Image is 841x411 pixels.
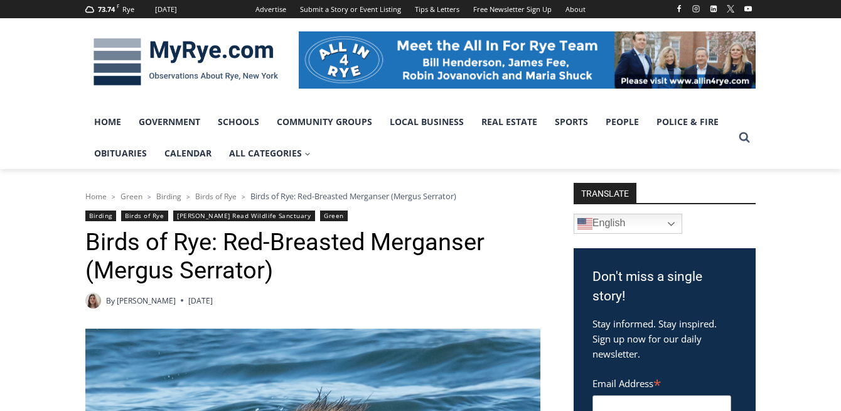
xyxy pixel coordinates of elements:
span: > [242,192,245,201]
time: [DATE] [188,295,213,307]
h3: Don't miss a single story! [592,267,737,307]
span: Birds of Rye: Red-Breasted Merganser (Mergus Serrator) [250,190,456,202]
img: MyRye.com [85,30,286,95]
a: [PERSON_NAME] [117,295,176,306]
a: English [574,214,682,234]
div: [DATE] [155,4,177,15]
h1: Birds of Rye: Red-Breasted Merganser (Mergus Serrator) [85,228,540,285]
a: Facebook [672,1,687,16]
button: View Search Form [733,126,756,149]
a: Home [85,191,107,202]
a: YouTube [741,1,756,16]
a: Community Groups [268,106,381,138]
span: > [147,192,151,201]
a: Calendar [156,138,220,169]
a: Government [130,106,209,138]
strong: TRANSLATE [574,183,636,203]
a: Green [121,191,142,202]
a: [PERSON_NAME] Read Wildlife Sanctuary [173,211,314,221]
a: Schools [209,106,268,138]
a: X [723,1,738,16]
a: Birds of Rye [195,191,237,202]
label: Email Address [592,371,731,393]
span: > [112,192,115,201]
img: en [577,216,592,231]
p: Stay informed. Stay inspired. Sign up now for our daily newsletter. [592,316,737,361]
a: Sports [546,106,597,138]
a: People [597,106,648,138]
span: 73.74 [98,4,115,14]
nav: Breadcrumbs [85,190,540,202]
a: Instagram [688,1,704,16]
a: Author image [85,293,101,309]
a: Linkedin [706,1,721,16]
img: All in for Rye [299,31,756,88]
img: (PHOTO: MyRye.com intern Amélie Coghlan, 2025. Contributed.) [85,293,101,309]
a: Police & Fire [648,106,727,138]
a: Real Estate [473,106,546,138]
nav: Primary Navigation [85,106,733,170]
a: Green [320,211,348,221]
a: All Categories [220,138,319,169]
a: Birding [156,191,181,202]
div: Rye [122,4,134,15]
a: Birds of Rye [121,211,168,221]
a: Home [85,106,130,138]
span: By [106,295,115,307]
a: Local Business [381,106,473,138]
span: F [117,3,119,9]
a: Birding [85,211,116,221]
span: All Categories [229,146,311,160]
a: Obituaries [85,138,156,169]
span: > [186,192,190,201]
